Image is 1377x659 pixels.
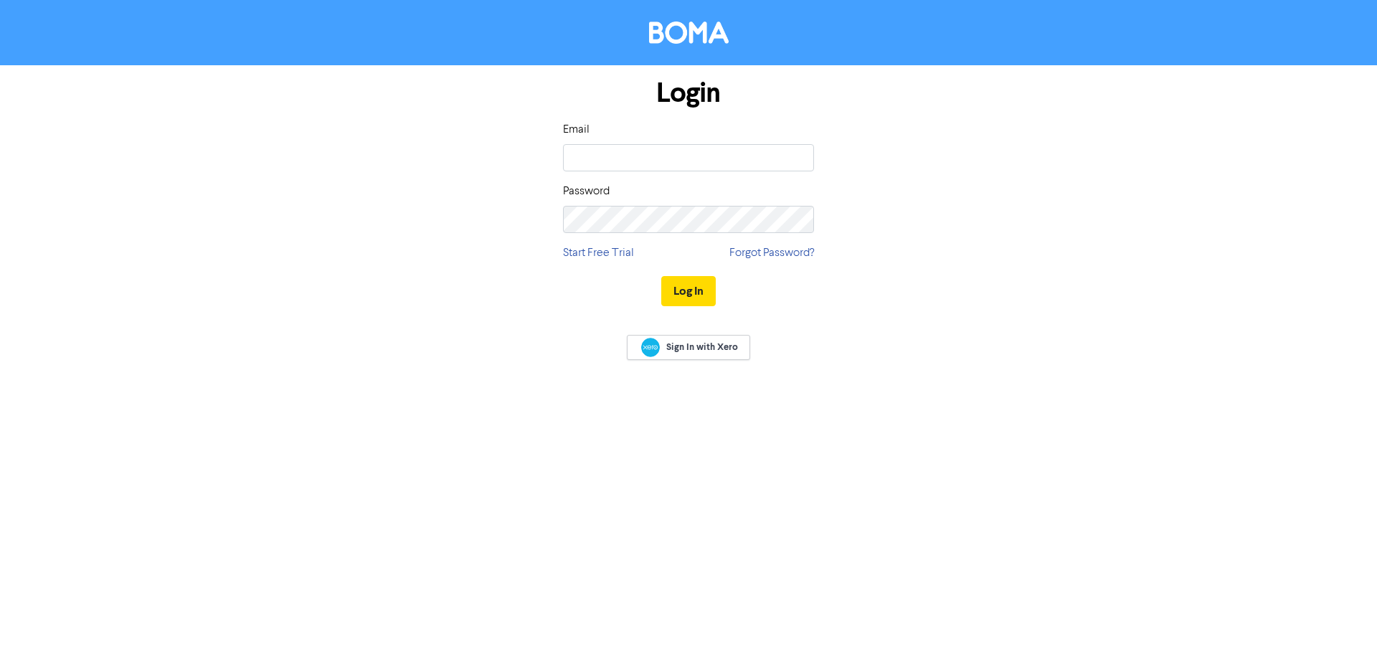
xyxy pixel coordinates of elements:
[666,341,738,354] span: Sign In with Xero
[563,121,590,138] label: Email
[729,245,814,262] a: Forgot Password?
[1305,590,1377,659] iframe: Chat Widget
[627,335,750,360] a: Sign In with Xero
[563,183,610,200] label: Password
[641,338,660,357] img: Xero logo
[649,22,729,44] img: BOMA Logo
[563,245,634,262] a: Start Free Trial
[661,276,716,306] button: Log In
[563,77,814,110] h1: Login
